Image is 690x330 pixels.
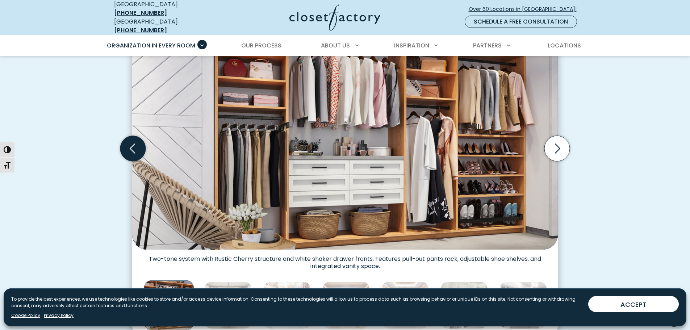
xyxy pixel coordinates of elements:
nav: Primary Menu [102,35,589,56]
span: Our Process [241,41,281,50]
span: Organization in Every Room [107,41,195,50]
a: [PHONE_NUMBER] [114,9,167,17]
img: Reach-in closet with Two-tone system with Rustic Cherry structure and White Shaker drawer fronts.... [144,280,194,330]
a: Over 60 Locations in [GEOGRAPHIC_DATA]! [468,3,583,16]
img: Glass-top island, velvet-lined jewelry drawers, and LED wardrobe lighting. Custom cabinetry in Rh... [204,281,252,329]
span: Over 60 Locations in [GEOGRAPHIC_DATA]! [469,5,582,13]
img: White custom closet shelving, open shelving for shoes, and dual hanging sections for a curated wa... [440,281,488,329]
a: [PHONE_NUMBER] [114,26,167,34]
button: Next slide [541,133,573,164]
span: Locations [548,41,581,50]
figcaption: Two-tone system with Rustic Cherry structure and white shaker drawer fronts. Features pull-out pa... [132,250,558,270]
button: ACCEPT [588,296,679,312]
a: Privacy Policy [44,312,74,319]
span: About Us [321,41,350,50]
div: [GEOGRAPHIC_DATA] [114,17,219,35]
a: Schedule a Free Consultation [465,16,577,28]
img: Elegant luxury closet with floor-to-ceiling storage, LED underlighting, valet rods, glass shelvin... [381,281,429,329]
img: Custom white melamine system with triple-hang wardrobe rods, gold-tone hanging hardware, and inte... [263,281,311,329]
span: Inspiration [394,41,429,50]
img: Closet Factory Logo [289,4,380,31]
img: Modern custom closet with dual islands, extensive shoe storage, hanging sections for men’s and wo... [499,281,547,329]
img: Reach-in closet with Two-tone system with Rustic Cherry structure and White Shaker drawer fronts.... [132,28,558,249]
a: Cookie Policy [11,312,40,319]
img: Walk-in closet with Slab drawer fronts, LED-lit upper cubbies, double-hang rods, divided shelving... [322,281,370,329]
p: To provide the best experiences, we use technologies like cookies to store and/or access device i... [11,296,582,309]
button: Previous slide [117,133,149,164]
span: Partners [473,41,502,50]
